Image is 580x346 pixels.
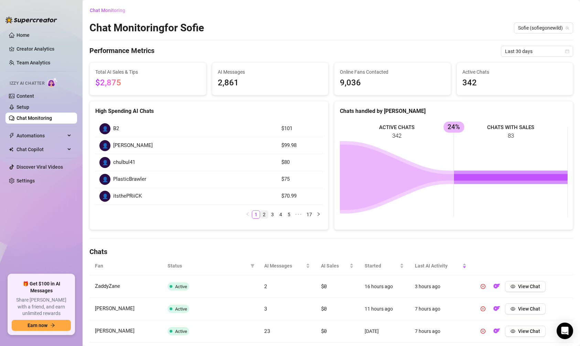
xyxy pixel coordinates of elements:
[113,192,142,200] span: itsthePRiiCK
[260,210,268,219] li: 2
[491,303,502,314] button: OF
[281,141,319,150] article: $99.98
[491,326,502,337] button: OF
[218,76,323,90] span: 2,861
[244,210,252,219] li: Previous Page
[99,140,110,151] div: 👤
[409,320,472,343] td: 7 hours ago
[462,76,568,90] span: 342
[17,115,52,121] a: Chat Monitoring
[565,49,569,53] span: calendar
[89,46,154,57] h4: Performance Metrics
[269,211,276,218] a: 3
[511,306,515,311] span: eye
[17,43,72,54] a: Creator Analytics
[304,211,314,218] a: 17
[340,76,445,90] span: 9,036
[359,256,409,275] th: Started
[99,174,110,185] div: 👤
[409,298,472,320] td: 7 hours ago
[481,284,485,289] span: pause-circle
[95,78,121,87] span: $2,875
[314,210,323,219] button: right
[415,262,461,270] span: Last AI Activity
[518,306,540,312] span: View Chat
[359,320,409,343] td: [DATE]
[365,262,398,270] span: Started
[491,281,502,292] button: OF
[281,175,319,184] article: $75
[264,262,304,270] span: AI Messages
[17,164,63,170] a: Discover Viral Videos
[17,130,65,141] span: Automations
[89,21,204,34] h2: Chat Monitoring for Sofie
[12,297,71,317] span: Share [PERSON_NAME] with a friend, and earn unlimited rewards
[321,305,327,312] span: $0
[511,329,515,334] span: eye
[17,104,29,110] a: Setup
[259,256,315,275] th: AI Messages
[89,247,573,256] h4: Chats
[409,256,472,275] th: Last AI Activity
[260,211,268,218] a: 2
[89,256,162,275] th: Fan
[113,158,135,167] span: chulbul41
[17,32,30,38] a: Home
[95,68,201,76] span: Total AI Sales & Tips
[17,144,65,155] span: Chat Copilot
[218,68,323,76] span: AI Messages
[95,107,323,115] div: High Spending AI Chats
[481,306,485,311] span: pause-circle
[264,305,267,312] span: 3
[281,192,319,200] article: $70.99
[175,284,187,289] span: Active
[493,283,500,290] img: OF
[28,323,47,328] span: Earn now
[493,327,500,334] img: OF
[321,283,327,290] span: $0
[264,327,270,334] span: 23
[264,283,267,290] span: 2
[340,107,567,115] div: Chats handled by [PERSON_NAME]
[17,93,34,99] a: Content
[518,328,540,334] span: View Chat
[565,26,569,30] span: team
[316,212,321,216] span: right
[252,211,260,218] a: 1
[99,157,110,168] div: 👤
[12,320,71,331] button: Earn nowarrow-right
[359,298,409,320] td: 11 hours ago
[99,123,110,134] div: 👤
[505,303,546,314] button: View Chat
[505,326,546,337] button: View Chat
[491,307,502,313] a: OF
[50,323,55,328] span: arrow-right
[359,275,409,298] td: 16 hours ago
[99,191,110,202] div: 👤
[285,210,293,219] li: 5
[314,210,323,219] li: Next Page
[281,125,319,133] article: $101
[10,80,44,87] span: Izzy AI Chatter
[268,210,277,219] li: 3
[321,262,348,270] span: AI Sales
[304,210,314,219] li: 17
[113,125,119,133] span: B2
[175,329,187,334] span: Active
[90,8,125,13] span: Chat Monitoring
[518,23,569,33] span: Sofie (sofiegonewild)
[481,329,485,334] span: pause-circle
[462,68,568,76] span: Active Chats
[249,261,256,271] span: filter
[293,210,304,219] li: Next 5 Pages
[505,281,546,292] button: View Chat
[95,328,135,334] span: [PERSON_NAME]
[285,211,293,218] a: 5
[340,68,445,76] span: Online Fans Contacted
[250,264,255,268] span: filter
[113,175,146,184] span: PlasticBrawler
[281,158,319,167] article: $80
[493,305,500,312] img: OF
[246,212,250,216] span: left
[252,210,260,219] li: 1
